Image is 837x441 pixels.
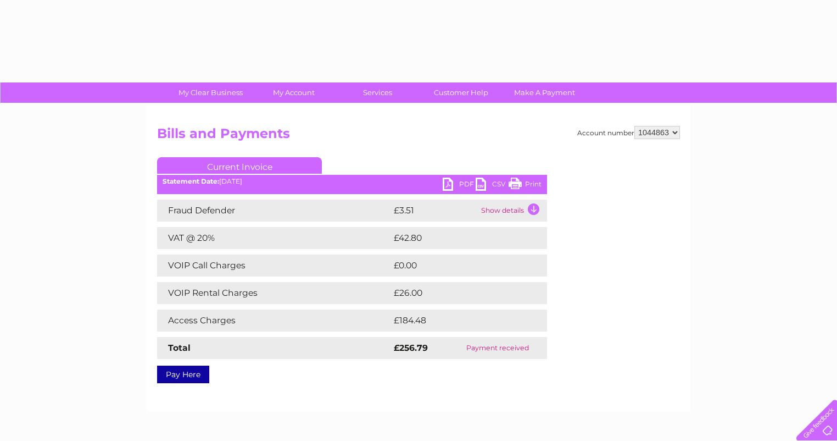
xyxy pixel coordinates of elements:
[157,200,391,222] td: Fraud Defender
[157,126,680,147] h2: Bills and Payments
[157,255,391,277] td: VOIP Call Charges
[249,82,339,103] a: My Account
[443,178,476,194] a: PDF
[509,178,542,194] a: Print
[394,343,428,353] strong: £256.79
[157,157,322,174] a: Current Invoice
[157,366,209,383] a: Pay Here
[165,82,256,103] a: My Clear Business
[391,227,525,249] td: £42.80
[416,82,506,103] a: Customer Help
[478,200,547,222] td: Show details
[391,200,478,222] td: £3.51
[391,255,522,277] td: £0.00
[168,343,191,353] strong: Total
[332,82,423,103] a: Services
[391,310,527,332] td: £184.48
[157,282,391,304] td: VOIP Rental Charges
[476,178,509,194] a: CSV
[157,310,391,332] td: Access Charges
[163,177,219,185] b: Statement Date:
[577,126,680,139] div: Account number
[157,178,547,185] div: [DATE]
[448,337,547,359] td: Payment received
[499,82,590,103] a: Make A Payment
[391,282,526,304] td: £26.00
[157,227,391,249] td: VAT @ 20%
